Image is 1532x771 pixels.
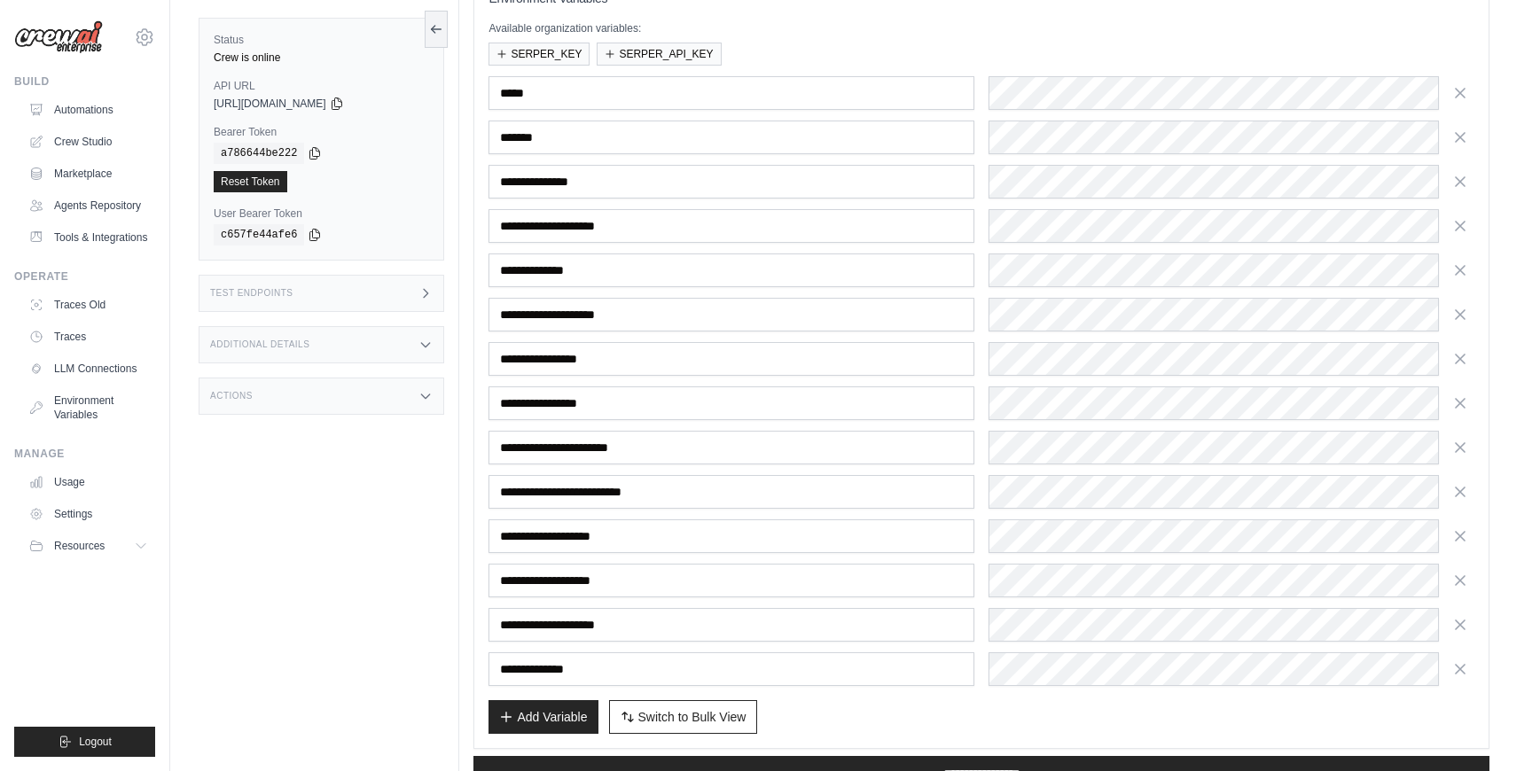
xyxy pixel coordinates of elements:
[21,128,155,156] a: Crew Studio
[21,532,155,560] button: Resources
[21,500,155,528] a: Settings
[21,386,155,429] a: Environment Variables
[21,191,155,220] a: Agents Repository
[14,20,103,54] img: Logo
[210,391,253,401] h3: Actions
[609,700,758,734] button: Switch to Bulk View
[21,323,155,351] a: Traces
[214,143,304,164] code: a786644be222
[14,269,155,284] div: Operate
[21,160,155,188] a: Marketplace
[21,96,155,124] a: Automations
[489,21,1474,35] p: Available organization variables:
[14,447,155,461] div: Manage
[214,171,287,192] a: Reset Token
[14,727,155,757] button: Logout
[597,43,721,66] button: SERPER_API_KEY
[21,468,155,496] a: Usage
[214,79,429,93] label: API URL
[214,206,429,221] label: User Bearer Token
[214,33,429,47] label: Status
[489,43,590,66] button: SERPER_KEY
[14,74,155,89] div: Build
[210,288,293,299] h3: Test Endpoints
[21,354,155,383] a: LLM Connections
[21,223,155,252] a: Tools & Integrations
[638,708,746,726] span: Switch to Bulk View
[214,97,326,111] span: [URL][DOMAIN_NAME]
[54,539,105,553] span: Resources
[489,700,598,734] button: Add Variable
[214,125,429,139] label: Bearer Token
[21,291,155,319] a: Traces Old
[210,339,309,350] h3: Additional Details
[79,735,112,749] span: Logout
[214,224,304,245] code: c657fe44afe6
[214,51,429,65] div: Crew is online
